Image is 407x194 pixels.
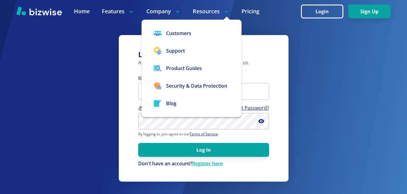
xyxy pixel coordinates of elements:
a: Home [74,8,90,15]
p: Access your all-in-one business platform with us. [138,60,269,66]
a: Register here [192,160,223,167]
a: Sign Up [348,9,391,15]
p: Resources [193,8,229,15]
button: Sign Up [348,5,391,18]
p: Don't have an account? [138,160,269,167]
a: Blog [142,95,242,112]
a: Pricing [242,8,259,15]
p: Features [102,8,134,15]
a: Forgot Password? [228,105,269,111]
span: Email Address [138,75,269,82]
p: Company [146,8,181,15]
span: Password [138,105,269,112]
h3: Log In [138,50,269,60]
a: Terms of Service [189,131,218,137]
p: By logging in, you agree to our . [138,132,269,137]
button: Log In [138,143,269,157]
input: you@example.com [138,83,269,100]
a: Product Guides [142,60,242,77]
img: Bizwise Logo [16,6,62,15]
a: Customers [142,24,242,42]
button: Login [301,5,343,18]
div: Don't have an account?Register here [138,160,269,167]
a: Login [301,9,348,15]
a: Security & Data Protection [142,77,242,95]
button: Support [142,42,242,60]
